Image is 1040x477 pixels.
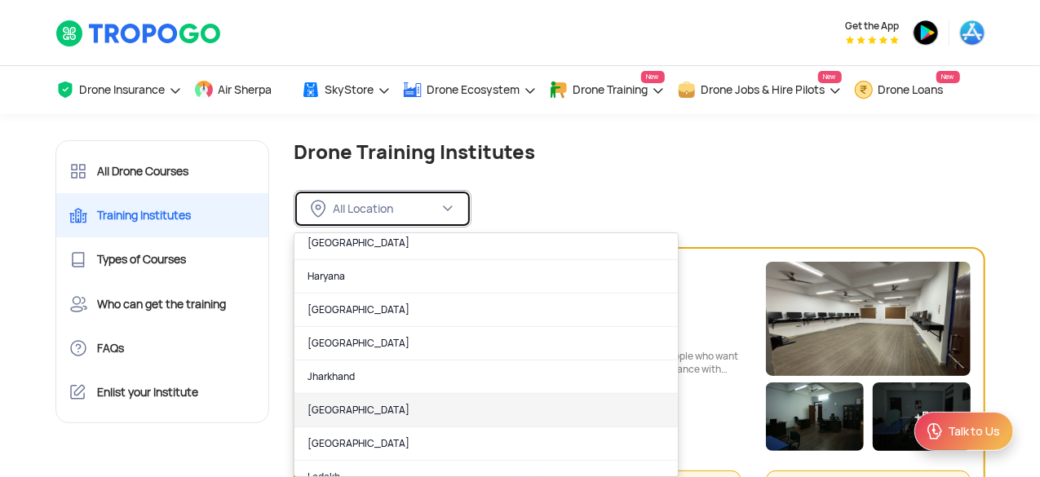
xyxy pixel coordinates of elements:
[573,83,648,96] span: Drone Training
[55,66,182,114] a: Drone Insurance
[56,193,269,237] a: Training Institutes
[325,83,374,96] span: SkyStore
[311,200,326,218] img: ic_location_inActive.svg
[294,227,678,260] a: [GEOGRAPHIC_DATA]
[294,294,678,327] a: [GEOGRAPHIC_DATA]
[846,36,899,44] img: App Raking
[878,83,944,96] span: Drone Loans
[818,71,842,83] span: New
[873,382,971,451] div: +5
[846,20,900,33] span: Get the App
[333,201,439,216] div: All Location
[441,202,454,215] img: ic_chevron_down.svg
[936,71,960,83] span: New
[294,427,678,461] a: [GEOGRAPHIC_DATA]
[294,260,678,294] a: Haryana
[701,83,825,96] span: Drone Jobs & Hire Pilots
[925,422,945,441] img: ic_Support.svg
[549,66,665,114] a: Drone TrainingNew
[294,327,678,360] a: [GEOGRAPHIC_DATA]
[56,237,269,281] a: Types of Courses
[56,282,269,326] a: Who can get the training
[913,20,939,46] img: ic_playstore.png
[194,66,289,114] a: Air Sherpa
[56,326,269,370] a: FAQs
[219,83,272,96] span: Air Sherpa
[427,83,520,96] span: Drone Ecosystem
[403,66,537,114] a: Drone Ecosystem
[56,370,269,414] a: Enlist your Institute
[294,140,985,164] h1: Drone Training Institutes
[641,71,665,83] span: New
[294,394,678,427] a: [GEOGRAPHIC_DATA]
[959,20,985,46] img: ic_appstore.png
[55,20,223,47] img: TropoGo Logo
[80,83,166,96] span: Drone Insurance
[294,360,678,394] a: Jharkhand
[677,66,842,114] a: Drone Jobs & Hire PilotsNew
[948,423,1000,439] div: Talk to Us
[301,66,391,114] a: SkyStore
[766,262,971,376] img: IMG_0628.jpeg
[854,66,960,114] a: Drone LoansNew
[56,149,269,193] a: All Drone Courses
[294,190,471,227] button: All Location
[766,382,864,451] img: C47A5772.jpeg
